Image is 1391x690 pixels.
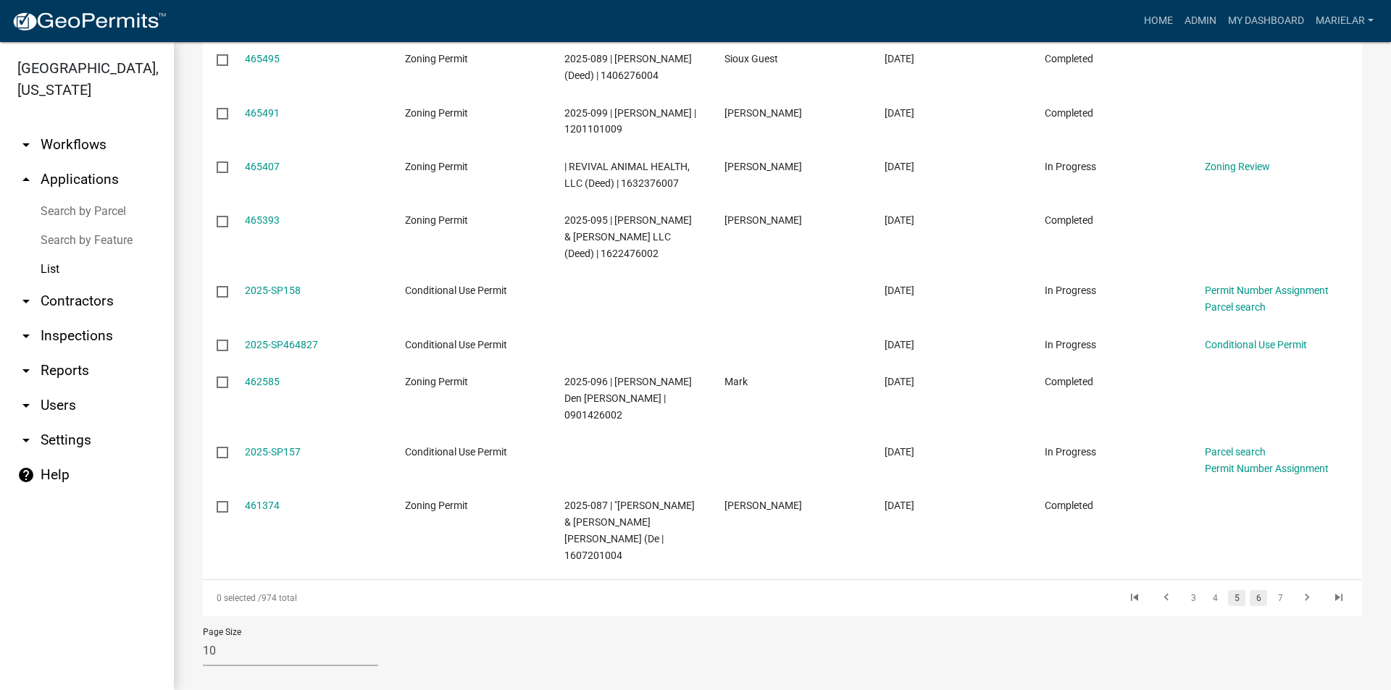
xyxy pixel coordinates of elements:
span: 08/18/2025 [885,53,914,64]
a: 465495 [245,53,280,64]
a: 465407 [245,161,280,172]
span: Conditional Use Permit [405,285,507,296]
span: | REVIVAL ANIMAL HEALTH, LLC (Deed) | 1632376007 [564,161,690,189]
span: 2025-087 | "BEEK, WENDELL D. & MOLLY M. VAN JT (De | 1607201004 [564,500,695,560]
i: arrow_drop_down [17,293,35,310]
a: 5 [1228,590,1245,606]
a: 465491 [245,107,280,119]
a: Parcel search [1205,446,1266,458]
a: 2025-SP158 [245,285,301,296]
a: 462585 [245,376,280,387]
span: In Progress [1045,446,1096,458]
span: Zoning Permit [405,161,468,172]
span: 2025-099 | Dolan Granstra | 1201101009 [564,107,696,135]
span: Zoning Permit [405,214,468,226]
span: 2025-096 | Mark Den Hollander | 0901426002 [564,376,692,421]
a: Permit Number Assignment [1205,285,1329,296]
a: Conditional Use Permit [1205,339,1307,350]
span: In Progress [1045,161,1096,172]
a: Admin [1179,7,1222,35]
i: arrow_drop_down [17,432,35,449]
a: 2025-SP464827 [245,339,318,350]
i: arrow_drop_down [17,136,35,153]
a: My Dashboard [1222,7,1310,35]
span: 08/11/2025 [885,446,914,458]
a: Zoning Review [1205,161,1270,172]
a: marielar [1310,7,1379,35]
span: 08/08/2025 [885,500,914,511]
span: Wendell Van beek [724,500,802,511]
span: 08/12/2025 [885,376,914,387]
i: arrow_drop_up [17,171,35,188]
span: 08/18/2025 [885,161,914,172]
a: go to next page [1293,590,1321,606]
span: Zoning Permit [405,107,468,119]
span: In Progress [1045,285,1096,296]
i: arrow_drop_down [17,362,35,379]
i: arrow_drop_down [17,397,35,414]
span: 2025-095 | OOLMAN, BRIAN & KIM LLC (Deed) | 1622476002 [564,214,692,259]
span: 08/18/2025 [885,214,914,226]
a: Home [1138,7,1179,35]
a: 7 [1271,590,1289,606]
span: Completed [1045,376,1093,387]
a: 6 [1250,590,1267,606]
a: go to first page [1121,590,1148,606]
span: Conditional Use Permit [405,339,507,350]
span: Completed [1045,107,1093,119]
li: page 3 [1182,586,1204,610]
a: 465393 [245,214,280,226]
span: Completed [1045,500,1093,511]
span: Dave Goslinga [724,161,802,172]
span: Completed [1045,214,1093,226]
a: go to previous page [1153,590,1180,606]
a: Parcel search [1205,301,1266,313]
span: Mark [724,376,748,387]
a: Permit Number Assignment [1205,463,1329,474]
li: page 7 [1269,586,1291,610]
span: 08/18/2025 [885,285,914,296]
span: 0 selected / [217,593,262,603]
a: 2025-SP157 [245,446,301,458]
li: page 5 [1226,586,1248,610]
a: 3 [1185,590,1202,606]
span: Sioux Guest [724,53,778,64]
li: page 6 [1248,586,1269,610]
span: In Progress [1045,339,1096,350]
span: Completed [1045,53,1093,64]
div: 974 total [203,580,661,616]
span: Conditional Use Permit [405,446,507,458]
span: 08/18/2025 [885,107,914,119]
span: Dolan Granstra [724,107,802,119]
span: 2025-089 | OSTERKAMP, WILLIAM E. (Deed) | 1406276004 [564,53,692,81]
a: go to last page [1325,590,1353,606]
i: help [17,466,35,484]
span: 08/16/2025 [885,339,914,350]
span: Zoning Permit [405,53,468,64]
a: 4 [1206,590,1224,606]
span: Zoning Permit [405,376,468,387]
a: 461374 [245,500,280,511]
i: arrow_drop_down [17,327,35,345]
span: Brian [724,214,802,226]
li: page 4 [1204,586,1226,610]
span: Zoning Permit [405,500,468,511]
